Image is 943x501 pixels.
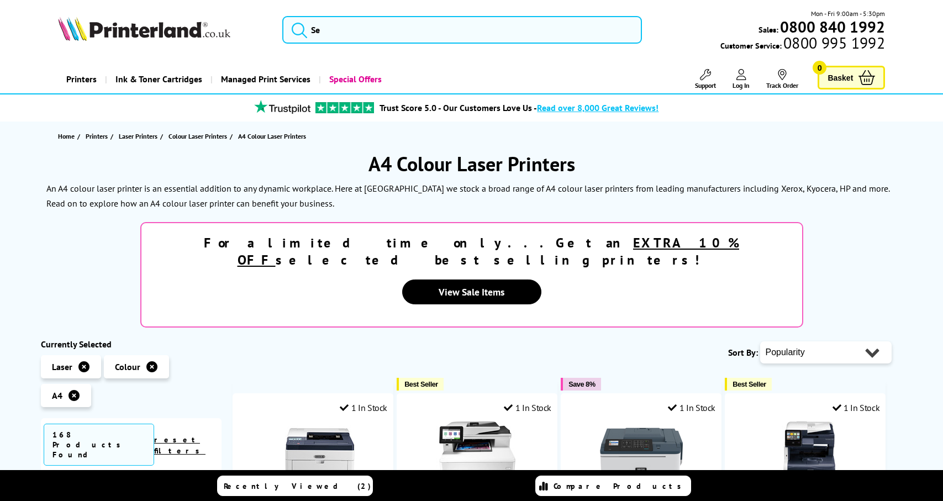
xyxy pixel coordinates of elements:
[404,380,438,388] span: Best Seller
[340,402,387,413] div: 1 In Stock
[402,279,541,304] a: View Sale Items
[282,16,641,44] input: Se
[778,22,885,32] a: 0800 840 1992
[168,130,230,142] a: Colour Laser Printers
[828,70,853,85] span: Basket
[319,65,390,93] a: Special Offers
[115,65,202,93] span: Ink & Toner Cartridges
[818,66,885,89] a: Basket 0
[238,234,740,268] u: EXTRA 10% OFF
[733,69,750,89] a: Log In
[58,17,230,41] img: Printerland Logo
[41,151,903,177] h1: A4 Colour Laser Printers
[154,435,206,456] a: reset filters
[168,130,227,142] span: Colour Laser Printers
[119,130,157,142] span: Laser Printers
[86,130,110,142] a: Printers
[766,69,798,89] a: Track Order
[758,24,778,35] span: Sales:
[782,38,885,48] span: 0800 995 1992
[58,130,77,142] a: Home
[115,361,140,372] span: Colour
[668,402,715,413] div: 1 In Stock
[210,65,319,93] a: Managed Print Services
[561,378,600,391] button: Save 8%
[217,476,373,496] a: Recently Viewed (2)
[204,234,739,268] strong: For a limited time only...Get an selected best selling printers!
[728,347,758,358] span: Sort By:
[119,130,160,142] a: Laser Printers
[46,183,889,209] p: An A4 colour laser printer is an essential addition to any dynamic workplace. Here at [GEOGRAPHIC...
[105,65,210,93] a: Ink & Toner Cartridges
[397,378,444,391] button: Best Seller
[86,130,108,142] span: Printers
[58,17,269,43] a: Printerland Logo
[725,378,772,391] button: Best Seller
[52,390,62,401] span: A4
[504,402,551,413] div: 1 In Stock
[535,476,691,496] a: Compare Products
[568,380,595,388] span: Save 8%
[249,100,315,114] img: trustpilot rating
[380,102,658,113] a: Trust Score 5.0 - Our Customers Love Us -Read over 8,000 Great Reviews!
[58,65,105,93] a: Printers
[780,17,885,37] b: 0800 840 1992
[833,402,880,413] div: 1 In Stock
[537,102,658,113] span: Read over 8,000 Great Reviews!
[224,481,371,491] span: Recently Viewed (2)
[720,38,885,51] span: Customer Service:
[811,8,885,19] span: Mon - Fri 9:00am - 5:30pm
[41,339,222,350] div: Currently Selected
[695,69,716,89] a: Support
[554,481,687,491] span: Compare Products
[52,361,72,372] span: Laser
[733,81,750,89] span: Log In
[44,424,154,466] span: 168 Products Found
[695,81,716,89] span: Support
[315,102,374,113] img: trustpilot rating
[733,380,766,388] span: Best Seller
[813,61,826,75] span: 0
[238,132,306,140] span: A4 Colour Laser Printers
